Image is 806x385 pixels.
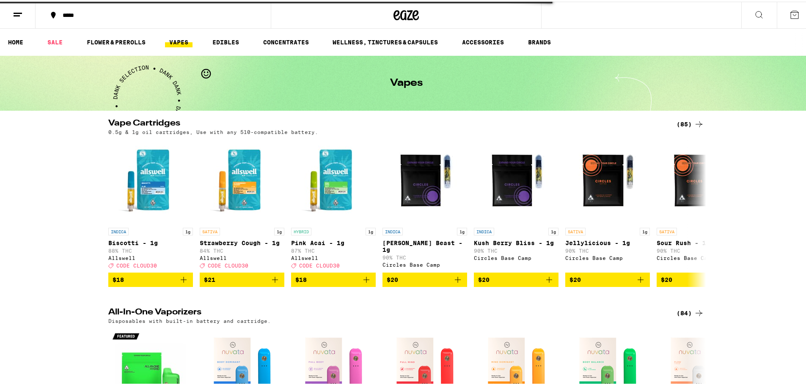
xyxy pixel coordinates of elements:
p: 90% THC [565,246,650,252]
div: Allswell [291,254,376,259]
span: $20 [478,275,490,281]
a: (85) [677,117,704,128]
button: Add to bag [382,271,467,285]
a: CONCENTRATES [259,35,313,46]
span: Hi. Need any help? [5,6,61,13]
a: Open page for Biscotti - 1g from Allswell [108,137,193,271]
a: Open page for Berry Beast - 1g from Circles Base Camp [382,137,467,271]
a: WELLNESS, TINCTURES & CAPSULES [328,35,442,46]
p: 88% THC [108,246,193,252]
p: INDICA [474,226,494,234]
img: Circles Base Camp - Kush Berry Bliss - 1g [474,137,558,222]
p: Kush Berry Bliss - 1g [474,238,558,245]
a: VAPES [165,35,193,46]
span: $20 [387,275,398,281]
img: Allswell - Strawberry Cough - 1g [200,137,284,222]
a: HOME [4,35,28,46]
img: Circles Base Camp - Berry Beast - 1g [382,137,467,222]
a: (84) [677,306,704,317]
p: HYBRID [291,226,311,234]
p: INDICA [108,226,129,234]
p: Biscotti - 1g [108,238,193,245]
div: Circles Base Camp [382,260,467,266]
button: Add to bag [657,271,741,285]
img: Allswell - Biscotti - 1g [108,137,193,222]
span: $18 [295,275,307,281]
p: 0.5g & 1g oil cartridges, Use with any 510-compatible battery. [108,128,318,133]
button: Add to bag [291,271,376,285]
span: CODE CLOUD30 [208,261,248,267]
span: CODE CLOUD30 [116,261,157,267]
p: Strawberry Cough - 1g [200,238,284,245]
p: SATIVA [565,226,586,234]
span: CODE CLOUD30 [299,261,340,267]
button: Add to bag [474,271,558,285]
p: Jellylicious - 1g [565,238,650,245]
div: Allswell [200,254,284,259]
div: Allswell [108,254,193,259]
p: 90% THC [382,253,467,259]
p: Pink Acai - 1g [291,238,376,245]
p: SATIVA [200,226,220,234]
button: Add to bag [200,271,284,285]
p: 1g [640,226,650,234]
img: Circles Base Camp - Sour Rush - 1g [657,137,741,222]
p: 84% THC [200,246,284,252]
p: INDICA [382,226,403,234]
a: BRANDS [524,35,555,46]
a: Open page for Jellylicious - 1g from Circles Base Camp [565,137,650,271]
h1: Vapes [390,76,423,87]
p: [PERSON_NAME] Beast - 1g [382,238,467,251]
span: $18 [113,275,124,281]
p: 1g [548,226,558,234]
p: 90% THC [474,246,558,252]
a: SALE [43,35,67,46]
p: Sour Rush - 1g [657,238,741,245]
button: Add to bag [565,271,650,285]
p: 1g [274,226,284,234]
a: FLOWER & PREROLLS [83,35,150,46]
div: Circles Base Camp [565,254,650,259]
h2: Vape Cartridges [108,117,663,128]
a: Open page for Pink Acai - 1g from Allswell [291,137,376,271]
a: Open page for Strawberry Cough - 1g from Allswell [200,137,284,271]
a: ACCESSORIES [458,35,508,46]
span: $20 [661,275,672,281]
span: $21 [204,275,215,281]
img: Allswell - Pink Acai - 1g [291,137,376,222]
a: Open page for Kush Berry Bliss - 1g from Circles Base Camp [474,137,558,271]
div: Circles Base Camp [657,254,741,259]
h2: All-In-One Vaporizers [108,306,663,317]
p: 1g [457,226,467,234]
a: Open page for Sour Rush - 1g from Circles Base Camp [657,137,741,271]
p: SATIVA [657,226,677,234]
img: Circles Base Camp - Jellylicious - 1g [565,137,650,222]
p: 90% THC [657,246,741,252]
a: EDIBLES [208,35,243,46]
span: $20 [569,275,581,281]
button: Add to bag [108,271,193,285]
div: Circles Base Camp [474,254,558,259]
p: 87% THC [291,246,376,252]
p: 1g [183,226,193,234]
p: Disposables with built-in battery and cartridge. [108,317,271,322]
p: 1g [366,226,376,234]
